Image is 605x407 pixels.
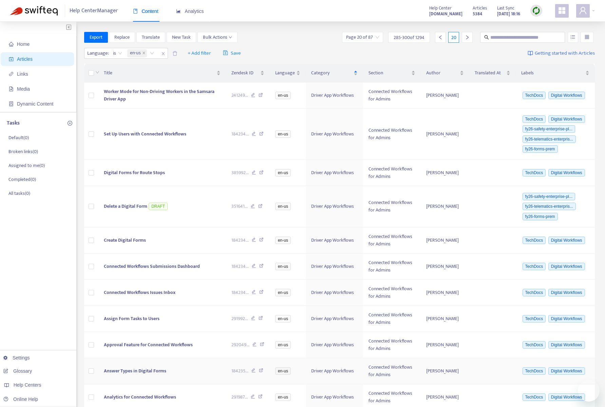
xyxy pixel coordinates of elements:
td: Driver App Workflows [306,306,363,332]
p: Assigned to me ( 0 ) [8,162,45,169]
iframe: Button to launch messaging window [578,380,600,402]
span: Save [223,49,241,57]
span: Getting started with Articles [535,50,595,57]
span: en-us [275,130,291,138]
span: Digital Workflows [548,367,585,375]
span: Export [90,34,102,41]
span: TechDocs [523,92,546,99]
td: Connected Workflows for Admins [363,109,421,160]
span: 184234 ... [231,289,249,296]
span: TechDocs [523,263,546,270]
span: Digital Workflows [548,115,585,123]
span: Digital Workflows [548,237,585,244]
span: en-us [275,393,291,401]
a: [DOMAIN_NAME] [429,10,462,18]
span: Create Digital Forms [104,236,146,244]
td: Driver App Workflows [306,82,363,109]
td: [PERSON_NAME] [421,186,469,227]
span: DRAFT [149,203,168,210]
span: Worker Mode for Non-Driving Workers in the Samsara Driver App [104,88,214,103]
span: Translated At [475,69,505,77]
td: Connected Workflows for Admins [363,358,421,384]
span: Language : [84,48,110,58]
span: Assign Form Tasks to Users [104,315,159,322]
span: 285 - 300 of 1294 [394,34,424,41]
span: en-us [275,367,291,375]
td: Driver App Workflows [306,254,363,280]
span: Author [426,69,458,77]
span: Digital Forms for Route Stops [104,169,165,177]
span: area-chart [176,9,181,14]
td: [PERSON_NAME] [421,160,469,186]
span: en-us [275,289,291,296]
th: Labels [516,64,595,82]
span: en-us [275,237,291,244]
span: Media [17,86,30,92]
td: Connected Workflows for Admins [363,332,421,358]
td: [PERSON_NAME] [421,358,469,384]
span: Answer Types in Digital Forms [104,367,166,375]
button: + Add filter [183,48,216,59]
span: Zendesk ID [231,69,259,77]
td: Driver App Workflows [306,109,363,160]
span: close [142,51,146,55]
span: en-us [127,49,147,57]
th: Title [98,64,226,82]
span: Help Centers [14,382,41,388]
span: fy26-forms-prem [523,145,558,153]
span: home [9,42,14,47]
span: Connected Workflows Submissions Dashboard [104,262,200,270]
span: 184234 ... [231,130,249,138]
th: Author [421,64,469,82]
button: Replace [109,32,135,43]
button: unordered-list [568,32,578,43]
span: Set Up Users with Connected Workflows [104,130,186,138]
span: fy26-forms-prem [523,213,558,220]
td: [PERSON_NAME] [421,109,469,160]
span: plus-circle [68,121,72,126]
img: sync.dc5367851b00ba804db3.png [532,6,541,15]
button: Translate [136,32,165,43]
button: Bulk Actionsdown [197,32,238,43]
span: Home [17,41,30,47]
span: down [229,36,232,39]
td: Connected Workflows for Admins [363,280,421,306]
span: Help Center [429,4,452,12]
span: Analytics [176,8,204,14]
span: TechDocs [523,367,546,375]
p: Tasks [7,119,20,127]
span: Articles [17,56,33,62]
a: Getting started with Articles [528,48,595,59]
td: Driver App Workflows [306,280,363,306]
th: Section [363,64,421,82]
span: en-us [275,341,291,349]
span: Title [104,69,215,77]
img: image-link [528,51,533,56]
span: account-book [9,57,14,61]
span: 241249 ... [231,92,248,99]
span: 385992 ... [231,169,249,177]
span: left [438,35,443,40]
span: TechDocs [523,393,546,401]
span: fy26-safety-enterprise-pl... [523,125,575,133]
span: Links [17,71,28,77]
td: [PERSON_NAME] [421,306,469,332]
span: + Add filter [188,49,211,57]
span: fy26-safety-enterprise-pl... [523,193,575,200]
td: [PERSON_NAME] [421,227,469,254]
span: Digital Workflows [548,315,585,322]
span: user [579,6,587,15]
td: [PERSON_NAME] [421,280,469,306]
td: Connected Workflows for Admins [363,82,421,109]
span: 291992 ... [231,315,248,322]
span: close [159,50,168,58]
span: Section [368,69,410,77]
span: container [9,101,14,106]
span: Analytics for Connected Workflows [104,393,176,401]
img: Swifteq [10,6,58,16]
span: down [95,70,99,74]
p: Default ( 0 ) [8,134,29,141]
td: Connected Workflows for Admins [363,254,421,280]
th: Language [270,64,306,82]
span: link [9,72,14,76]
